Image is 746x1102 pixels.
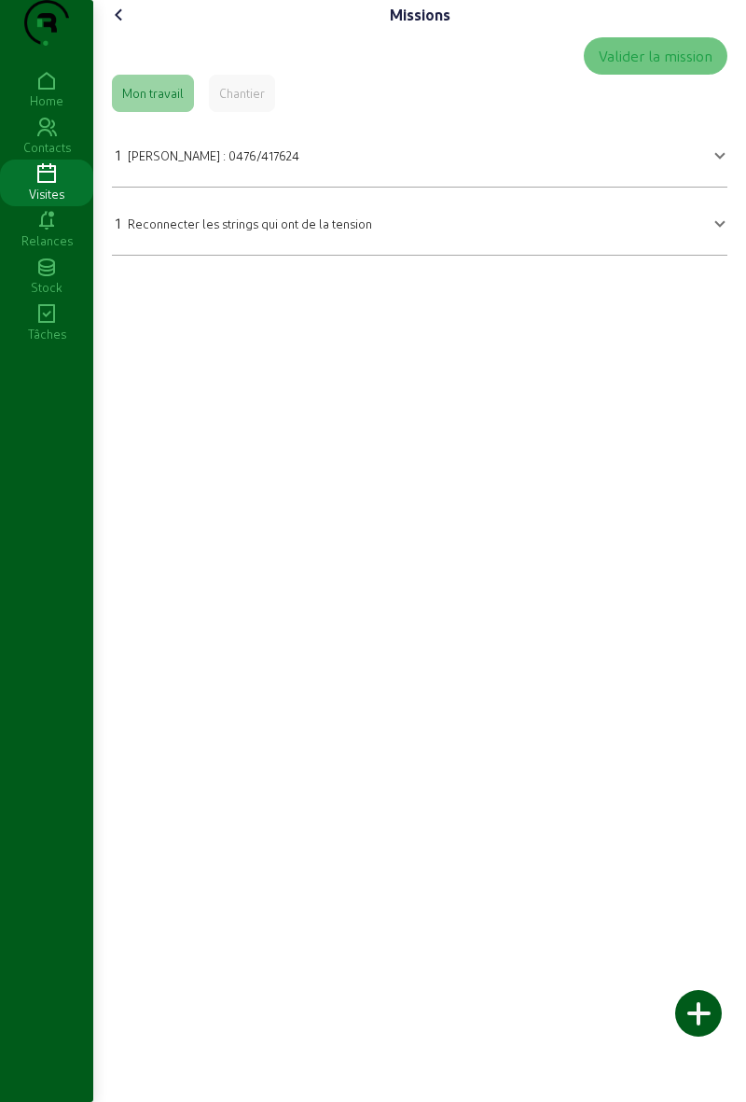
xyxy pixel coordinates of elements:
[128,216,372,230] span: Reconnecter les strings qui ont de la tension
[112,127,727,179] mat-expansion-panel-header: 1[PERSON_NAME] : 0476/417624
[390,4,450,26] div: Missions
[219,85,265,102] div: Chantier
[122,85,184,102] div: Mon travail
[128,148,299,162] span: [PERSON_NAME] : 0476/417624
[116,214,120,231] span: 1
[116,146,120,163] span: 1
[112,195,727,247] mat-expansion-panel-header: 1Reconnecter les strings qui ont de la tension
[584,37,727,75] button: Valider la mission
[599,45,712,67] div: Valider la mission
